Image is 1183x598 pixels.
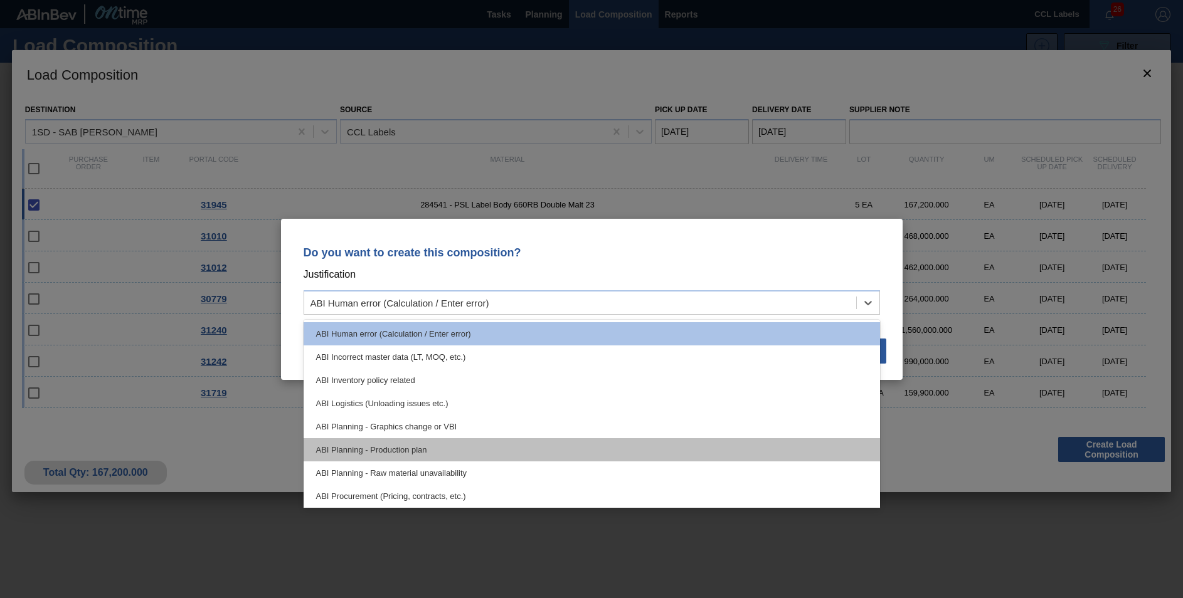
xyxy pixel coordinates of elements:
div: ABI Human error (Calculation / Enter error) [310,297,489,308]
div: ABI Planning - Raw material unavailability [304,461,880,485]
p: Justification [304,266,880,283]
p: Do you want to create this composition? [304,246,880,259]
div: ABI Inventory policy related [304,369,880,392]
div: ABI Human error (Calculation / Enter error) [304,322,880,345]
div: ABI Logistics (Unloading issues etc.) [304,392,880,415]
div: ABI Incorrect master data (LT, MOQ, etc.) [304,345,880,369]
div: ABI Planning - Graphics change or VBI [304,415,880,438]
div: ABI Procurement (Pricing, contracts, etc.) [304,485,880,508]
div: ABI Planning - Production plan [304,438,880,461]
